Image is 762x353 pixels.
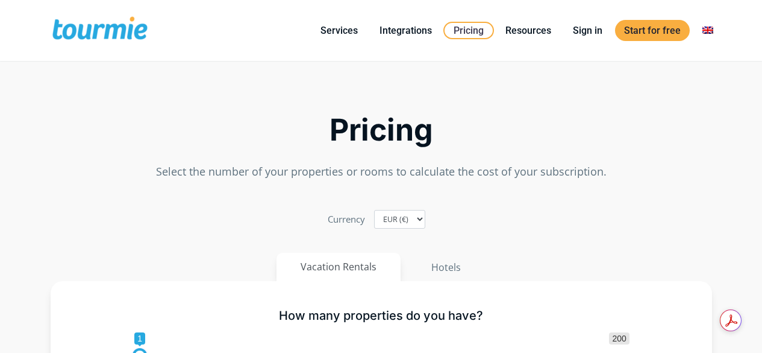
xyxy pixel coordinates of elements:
[134,332,145,345] span: 1
[564,23,611,38] a: Sign in
[615,20,690,41] a: Start for free
[276,253,401,281] button: Vacation Rentals
[443,22,494,39] a: Pricing
[407,253,486,282] button: Hotels
[51,164,712,180] p: Select the number of your properties or rooms to calculate the cost of your subscription.
[328,211,365,227] label: Currency
[609,332,629,345] span: 200
[496,23,560,38] a: Resources
[370,23,441,38] a: Integrations
[311,23,367,38] a: Services
[51,116,712,144] h2: Pricing
[133,308,629,323] h5: How many properties do you have?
